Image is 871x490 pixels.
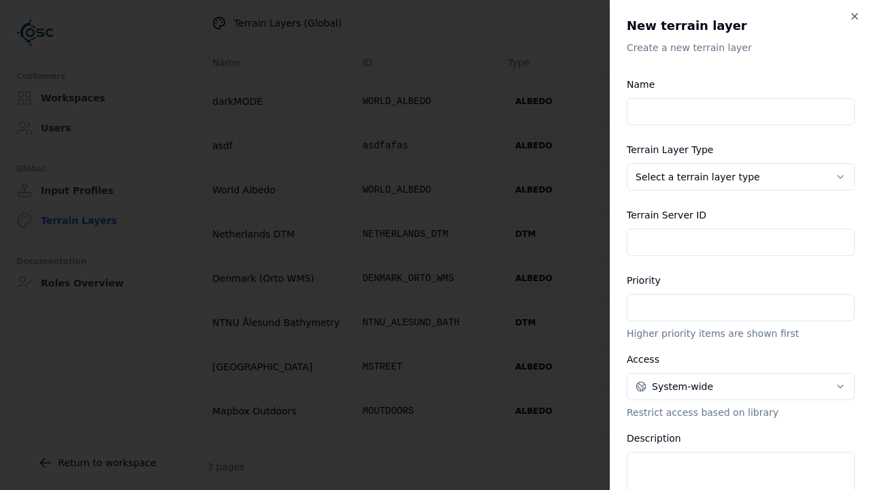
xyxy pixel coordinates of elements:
[627,16,855,35] h2: New terrain layer
[627,433,681,444] label: Description
[627,79,655,90] label: Name
[627,210,706,220] label: Terrain Server ID
[627,41,855,54] p: Create a new terrain layer
[627,275,661,286] label: Priority
[627,354,659,365] label: Access
[627,144,713,155] label: Terrain Layer Type
[627,406,855,419] p: Restrict access based on library
[627,327,855,340] p: Higher priority items are shown first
